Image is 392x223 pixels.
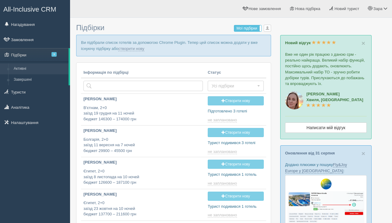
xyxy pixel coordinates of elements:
p: Турист подивився 3 готелі [208,140,264,146]
a: Fly&Joy Europe у [GEOGRAPHIC_DATA] [285,162,347,173]
span: не заплановано [208,213,237,218]
a: [PERSON_NAME] Єгипет, 2+0заїзд 8 листопада на 10 ночейбюджет 126600 – 187100 грн [81,157,205,188]
span: Усі підбірки [212,83,256,89]
span: не заплановано [208,181,237,186]
span: не заплановано [208,118,237,122]
a: [PERSON_NAME] Болгарія, 2+0заїзд 11 вересня на 7 ночейбюджет 29900 – 45500 грн [81,126,205,156]
a: [PERSON_NAME] Єгипет, 2+0заїзд 23 жовтня на 10 ночейбюджет 137700 – 211600 грн [81,189,205,220]
input: Пошук за країною або туристом [83,81,203,91]
a: Активні [11,63,69,74]
p: [PERSON_NAME] [83,160,203,165]
button: Close [362,150,365,157]
th: Інформація по підбірці [81,67,205,78]
a: Завершені [11,74,69,85]
a: Новий відгук [285,41,336,45]
a: не заплановано [208,118,238,122]
p: Єгипет, 2+0 заїзд 8 листопада на 10 ночей бюджет 126600 – 187100 грн [83,168,203,186]
a: не заплановано [208,181,238,186]
span: 3 [51,52,57,57]
span: Підбірки [76,23,104,32]
th: Статус [205,67,266,78]
a: не заплановано [208,213,238,218]
a: Створити нову [208,128,264,137]
a: All-Inclusive CRM [0,0,70,17]
p: [PERSON_NAME] [83,192,203,197]
span: All-Inclusive CRM [3,5,56,13]
button: Close [362,40,365,46]
p: Підготовлено 3 готелі [208,108,264,114]
a: Створити нову [208,160,264,169]
a: Створити нову [208,192,264,201]
a: Оновлення від 31 серпня [285,151,335,155]
span: Нове замовлення [249,6,281,11]
p: Болгарія, 2+0 заїзд 11 вересня на 7 ночей бюджет 29900 – 45500 грн [83,137,203,154]
p: [PERSON_NAME] [83,128,203,134]
p: Вже не один рік працюю з даною срм - реально найкраща. Великий набір функцій, постійно щось додаю... [285,51,367,87]
p: Додано плюсики у пошуку : [285,162,367,173]
a: Створити нову [208,96,264,105]
a: [PERSON_NAME]Хвиля, [GEOGRAPHIC_DATA] [306,92,363,108]
p: Турист подивився 1 готель [208,204,264,210]
span: × [362,40,365,47]
p: В'єтнам, 2+0 заїзд 19 грудня на 11 ночей бюджет 146300 – 174000 грн [83,105,203,122]
p: Ви підібрали список готелів за допомогою Chrome Plugin. Тепер цей список можна додати у вже існую... [76,35,271,56]
a: не заплановано [208,149,238,154]
p: Турист подивився 1 готель [208,172,264,178]
p: [PERSON_NAME] [83,96,203,102]
span: × [362,150,365,157]
a: [PERSON_NAME] В'єтнам, 2+0заїзд 19 грудня на 11 ночейбюджет 146300 – 174000 грн [81,94,205,125]
label: Мої підбірки [234,25,261,31]
p: Єгипет, 2+0 заїзд 23 жовтня на 10 ночей бюджет 137700 – 211600 грн [83,200,203,217]
a: Написати мій відгук [285,122,367,133]
span: Нова підбірка [295,6,320,11]
span: не заплановано [208,149,237,154]
button: Усі підбірки [208,81,264,91]
a: створити нову [118,46,144,51]
span: Зара [373,6,383,11]
span: Новий турист [334,6,359,11]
